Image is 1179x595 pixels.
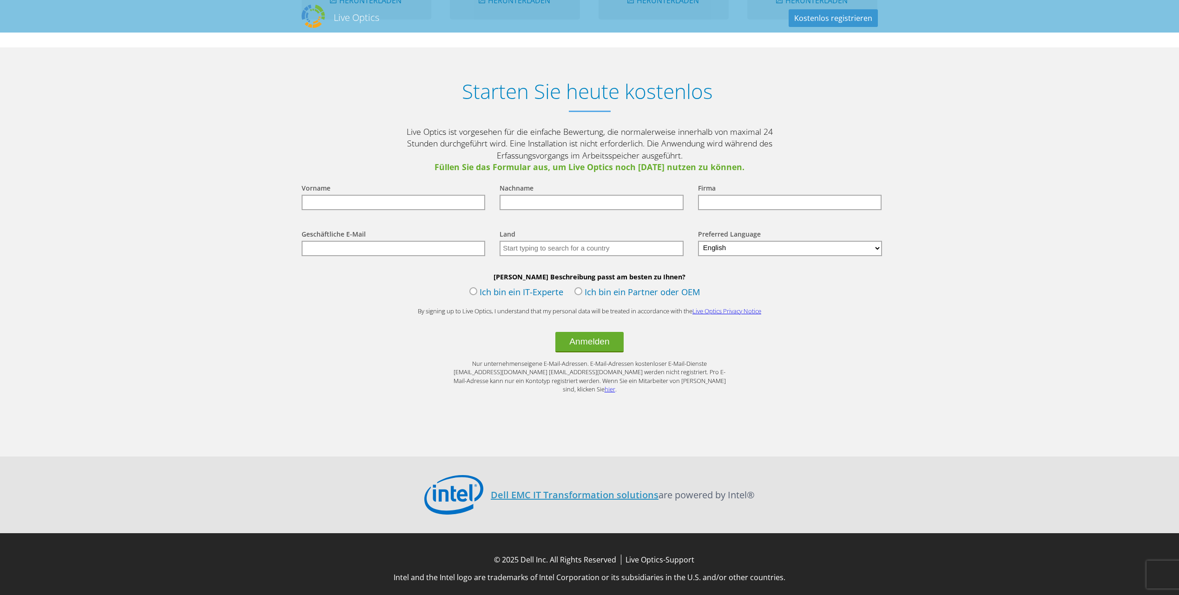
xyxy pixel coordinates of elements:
[500,230,515,241] label: Land
[574,286,700,300] label: Ich bin ein Partner oder OEM
[424,475,483,515] img: Intel Logo
[605,385,615,393] a: hier
[469,286,563,300] label: Ich bin ein IT-Experte
[789,9,878,27] a: Kostenlos registrieren
[491,488,755,502] p: are powered by Intel®
[302,5,325,28] img: Dell Dpack
[555,332,623,352] button: Anmelden
[500,184,534,195] label: Nachname
[404,161,776,173] span: Füllen Sie das Formular aus, um Live Optics noch [DATE] nutzen zu können.
[292,79,883,103] h1: Starten Sie heute kostenlos
[500,241,684,256] input: Start typing to search for a country
[698,230,761,241] label: Preferred Language
[698,184,716,195] label: Firma
[492,555,621,565] li: © 2025 Dell Inc. All Rights Reserved
[404,307,776,316] p: By signing up to Live Optics, I understand that my personal data will be treated in accordance wi...
[302,230,366,241] label: Geschäftliche E-Mail
[292,272,887,281] b: [PERSON_NAME] Beschreibung passt am besten zu Ihnen?
[692,307,761,315] a: Live Optics Privacy Notice
[404,126,776,173] p: Live Optics ist vorgesehen für die einfache Bewertung, die normalerweise innerhalb von maximal 24...
[626,555,694,565] a: Live Optics-Support
[450,359,729,394] p: Nur unternehmenseigene E-Mail-Adressen. E-Mail-Adressen kostenloser E-Mail-Dienste [EMAIL_ADDRESS...
[302,184,330,195] label: Vorname
[491,489,659,501] a: Dell EMC IT Transformation solutions
[334,11,379,24] h2: Live Optics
